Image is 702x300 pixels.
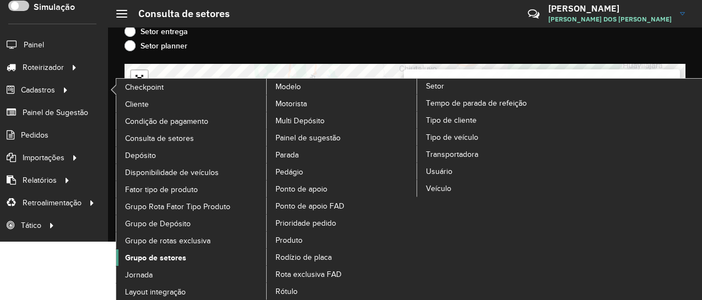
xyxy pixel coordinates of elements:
a: Disponibilidade de veículos [116,164,267,181]
span: Prioridade pedido [276,217,336,229]
a: Usuário [417,163,568,179]
span: Cadastros [21,84,55,96]
span: Condição de pagamento [125,116,208,127]
a: Consulta de setores [116,130,267,146]
a: Painel de sugestão [267,129,418,146]
span: Disponibilidade de veículos [125,167,219,178]
h2: Consulta de setores [127,8,230,20]
a: Prioridade pedido [267,215,418,231]
a: Ponto de apoio FAD [267,198,418,214]
span: Cliente [125,99,149,110]
span: Painel de Sugestão [23,107,88,118]
span: Fator tipo de produto [125,184,198,195]
a: Multi Depósito [267,112,418,129]
span: Painel [24,39,44,51]
h3: [PERSON_NAME] [548,3,672,14]
a: Produto [267,232,418,248]
span: Produto [276,234,303,246]
span: Ponto de apoio FAD [276,200,344,212]
a: Abrir mapa em tela cheia [131,70,148,87]
label: Setor entrega [125,26,188,37]
span: Usuário [426,166,452,177]
span: Retroalimentação [23,197,82,209]
span: Transportadora [426,149,478,160]
span: Veículo [426,183,451,194]
a: Parada [267,146,418,163]
span: Pedágio [276,166,303,178]
span: Grupo de Depósito [125,218,191,230]
a: Grupo de Depósito [116,215,267,232]
label: Setor planner [125,40,187,51]
span: Tático [21,220,41,231]
a: Tempo de parada de refeição [417,95,568,111]
a: Tipo de cliente [417,112,568,128]
span: Tempo de parada de refeição [426,97,527,109]
span: [PERSON_NAME] DOS [PERSON_NAME] [548,14,672,24]
span: Importações [23,152,64,163]
a: Ponto de apoio [267,181,418,197]
a: Grupo de rotas exclusiva [116,232,267,249]
h6: 600 - [GEOGRAPHIC_DATA][PERSON_NAME][PERSON_NAME] [412,78,672,88]
a: Contato Rápido [522,2,546,26]
span: Motorista [276,98,307,110]
span: Consulta de setores [125,133,194,144]
a: Veículo [417,180,568,197]
span: Grupo Rota Fator Tipo Produto [125,201,230,212]
a: Transportadora [417,146,568,162]
span: Setor [426,80,444,92]
span: Tipo de cliente [426,114,477,126]
a: Condição de pagamento [116,113,267,129]
span: Multi Depósito [276,115,325,127]
a: Tipo de veículo [417,129,568,145]
span: Checkpoint [125,81,164,93]
a: Grupo Rota Fator Tipo Produto [116,198,267,215]
span: Tipo de veículo [426,132,478,143]
a: Pedágio [267,163,418,180]
span: Parada [276,149,299,161]
span: Pedidos [21,129,48,141]
span: Ponto de apoio [276,183,327,195]
span: Roteirizador [23,62,64,73]
span: Grupo de rotas exclusiva [125,235,210,247]
a: Cliente [116,96,267,112]
span: Painel de sugestão [276,132,341,144]
span: Modelo [276,81,301,92]
span: Depósito [125,150,156,161]
a: Fator tipo de produto [116,181,267,198]
a: Depósito [116,147,267,163]
span: Relatórios [23,174,57,186]
a: Checkpoint [116,79,267,95]
label: Simulação [34,1,75,14]
a: Motorista [267,95,418,112]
